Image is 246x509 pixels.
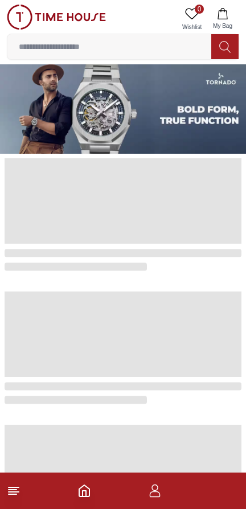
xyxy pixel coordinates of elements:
[178,23,206,31] span: Wishlist
[195,5,204,14] span: 0
[208,22,237,30] span: My Bag
[178,5,206,34] a: 0Wishlist
[77,484,91,498] a: Home
[206,5,239,34] button: My Bag
[7,5,106,30] img: ...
